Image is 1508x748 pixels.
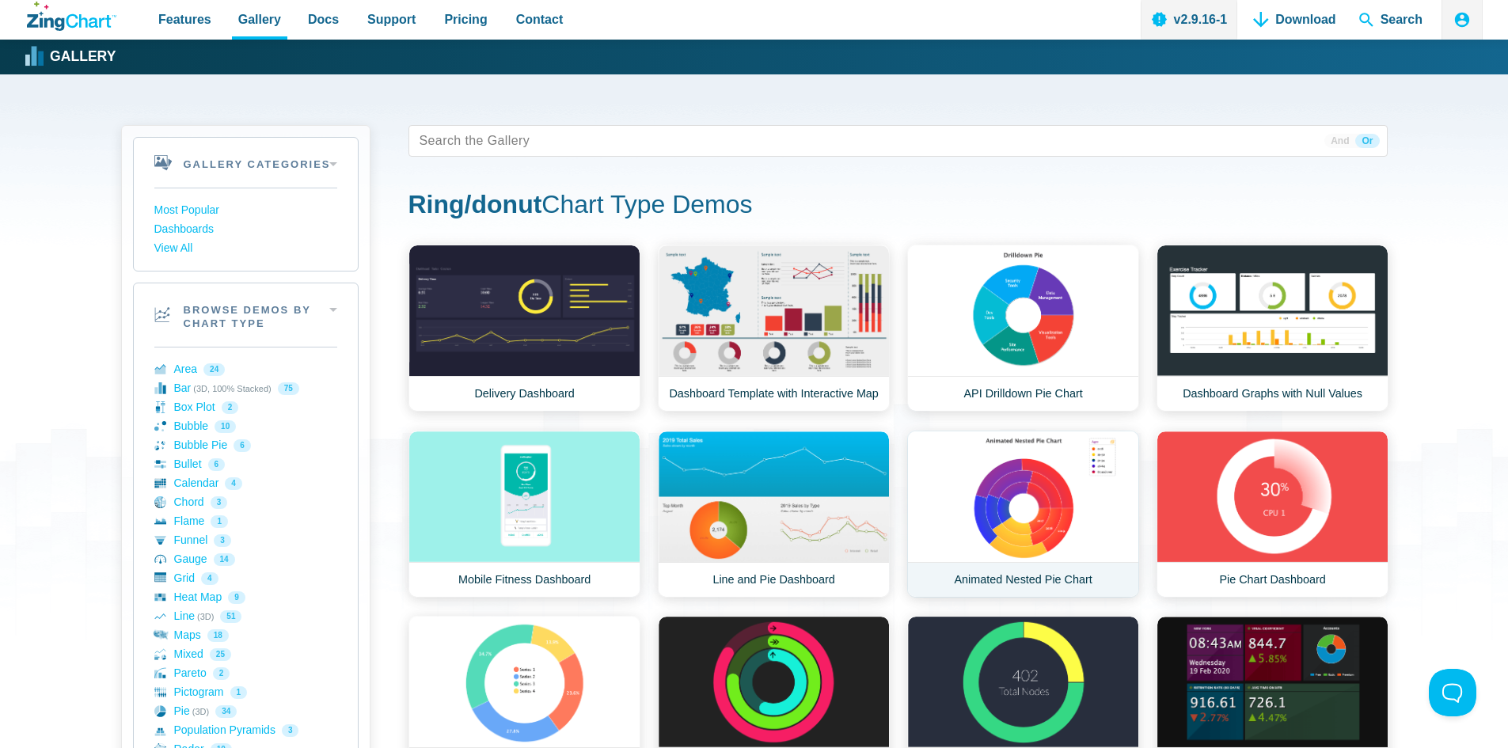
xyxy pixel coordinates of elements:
[154,220,337,239] a: Dashboards
[238,9,281,30] span: Gallery
[158,9,211,30] span: Features
[154,201,337,220] a: Most Popular
[1324,134,1355,148] span: And
[907,431,1139,598] a: Animated Nested Pie Chart
[516,9,564,30] span: Contact
[1355,134,1379,148] span: Or
[658,245,890,412] a: Dashboard Template with Interactive Map
[408,245,640,412] a: Delivery Dashboard
[1157,245,1388,412] a: Dashboard Graphs with Null Values
[134,283,358,347] h2: Browse Demos By Chart Type
[444,9,487,30] span: Pricing
[408,431,640,598] a: Mobile Fitness Dashboard
[308,9,339,30] span: Docs
[408,190,542,218] strong: Ring/donut
[1429,669,1476,716] iframe: Toggle Customer Support
[154,239,337,258] a: View All
[134,138,358,188] h2: Gallery Categories
[658,431,890,598] a: Line and Pie Dashboard
[27,45,116,69] a: Gallery
[408,188,1388,224] h1: Chart Type Demos
[50,50,116,64] strong: Gallery
[27,2,116,31] a: ZingChart Logo. Click to return to the homepage
[907,245,1139,412] a: API Drilldown Pie Chart
[367,9,416,30] span: Support
[1157,431,1388,598] a: Pie Chart Dashboard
